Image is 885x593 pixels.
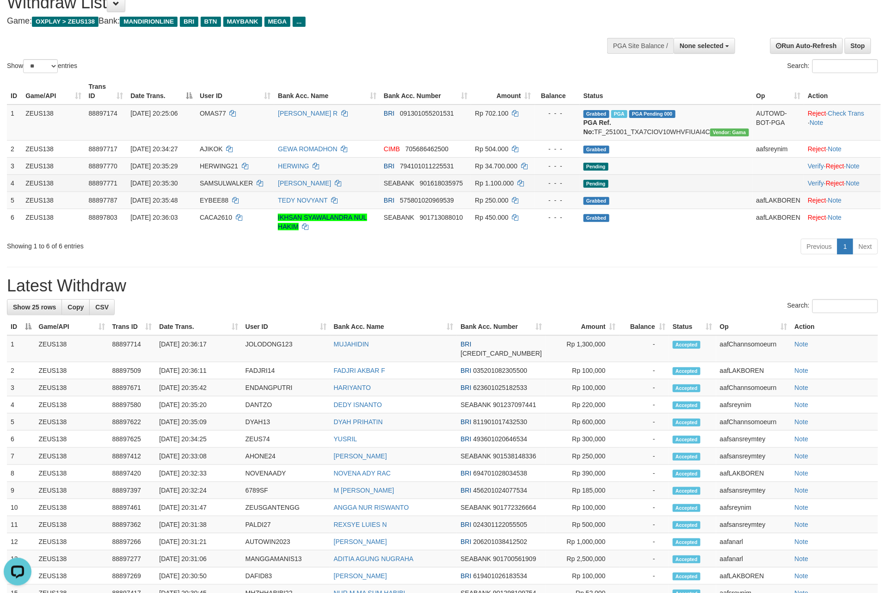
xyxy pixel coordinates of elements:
span: CIMB [384,145,400,153]
span: Copy 705686462500 to clipboard [406,145,449,153]
a: Reject [826,179,844,187]
span: 88897803 [89,214,117,221]
span: Copy 901772326664 to clipboard [493,504,536,511]
td: 88897397 [109,482,156,499]
span: 88897771 [89,179,117,187]
a: Reject [808,197,826,204]
span: Copy 811901017432530 to clipboard [473,418,528,426]
th: Balance [535,78,580,105]
th: Trans ID: activate to sort column ascending [85,78,127,105]
td: PALDI27 [242,516,330,533]
span: Grabbed [584,214,609,222]
td: 6789SF [242,482,330,499]
span: BRI [461,487,471,494]
td: aafsreynim [716,396,791,414]
th: Status [580,78,753,105]
a: Note [795,487,809,494]
span: Rp 504.000 [475,145,508,153]
td: ZEUS138 [22,191,85,209]
td: aafLAKBOREN [753,209,805,235]
td: aafLAKBOREN [753,191,805,209]
span: None selected [680,42,724,49]
span: BRI [180,17,198,27]
span: 88897717 [89,145,117,153]
th: ID [7,78,22,105]
td: ENDANGPUTRI [242,379,330,396]
span: Rp 1.100.000 [475,179,514,187]
td: 2 [7,140,22,157]
a: Reject [808,145,826,153]
span: Copy 901538148336 to clipboard [493,452,536,460]
td: 4 [7,396,35,414]
a: Verify [808,179,824,187]
span: BRI [461,418,471,426]
td: ZEUS138 [35,379,109,396]
td: Rp 100,000 [546,379,620,396]
span: Pending [584,180,608,188]
span: Accepted [673,341,701,349]
td: - [620,499,669,516]
td: Rp 500,000 [546,516,620,533]
td: - [620,482,669,499]
td: 88897714 [109,335,156,362]
span: Marked by aafanarl [611,110,627,118]
td: 11 [7,516,35,533]
span: HERWING21 [200,162,238,170]
span: 88897787 [89,197,117,204]
a: M [PERSON_NAME] [334,487,394,494]
td: aafLAKBOREN [716,465,791,482]
a: [PERSON_NAME] [334,572,387,580]
a: Note [795,384,809,391]
a: IKHSAN SYAWALANDRA NUL HAKIM [278,214,367,230]
span: Copy 456201024077534 to clipboard [473,487,528,494]
span: CACA2610 [200,214,232,221]
div: - - - [539,179,576,188]
span: Copy 794101011225531 to clipboard [400,162,454,170]
td: - [620,414,669,431]
span: Accepted [673,419,701,426]
a: [PERSON_NAME] [278,179,331,187]
a: [PERSON_NAME] R [278,110,338,117]
td: DYAH13 [242,414,330,431]
td: AHONE24 [242,448,330,465]
td: aafChannsomoeurn [716,335,791,362]
span: AJIKOK [200,145,223,153]
td: - [620,335,669,362]
span: SEABANK [461,401,491,408]
td: ZEUS138 [35,335,109,362]
a: DEDY ISNANTO [334,401,382,408]
td: Rp 100,000 [546,499,620,516]
td: Rp 390,000 [546,465,620,482]
span: Grabbed [584,197,609,205]
a: TEDY NOVYANT [278,197,327,204]
a: Note [795,572,809,580]
a: Reject [808,110,826,117]
td: 3 [7,157,22,174]
span: 88897770 [89,162,117,170]
td: ZEUS138 [35,465,109,482]
a: Note [795,418,809,426]
span: Accepted [673,384,701,392]
td: 4 [7,174,22,191]
td: ZEUS138 [35,448,109,465]
th: Status: activate to sort column ascending [669,318,716,335]
h1: Latest Withdraw [7,277,878,295]
label: Search: [787,59,878,73]
td: 1 [7,335,35,362]
td: Rp 1,300,000 [546,335,620,362]
td: · · [804,174,881,191]
td: ZEUS138 [22,209,85,235]
a: Note [795,504,809,511]
td: - [620,465,669,482]
a: Copy [61,299,90,315]
span: Copy 901713088010 to clipboard [420,214,463,221]
span: BRI [461,521,471,528]
span: [DATE] 20:35:30 [130,179,178,187]
td: aafLAKBOREN [716,362,791,379]
span: Accepted [673,470,701,478]
span: CSV [95,303,109,311]
td: · [804,191,881,209]
th: Date Trans.: activate to sort column ascending [155,318,241,335]
th: Date Trans.: activate to sort column descending [127,78,196,105]
td: - [620,448,669,465]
